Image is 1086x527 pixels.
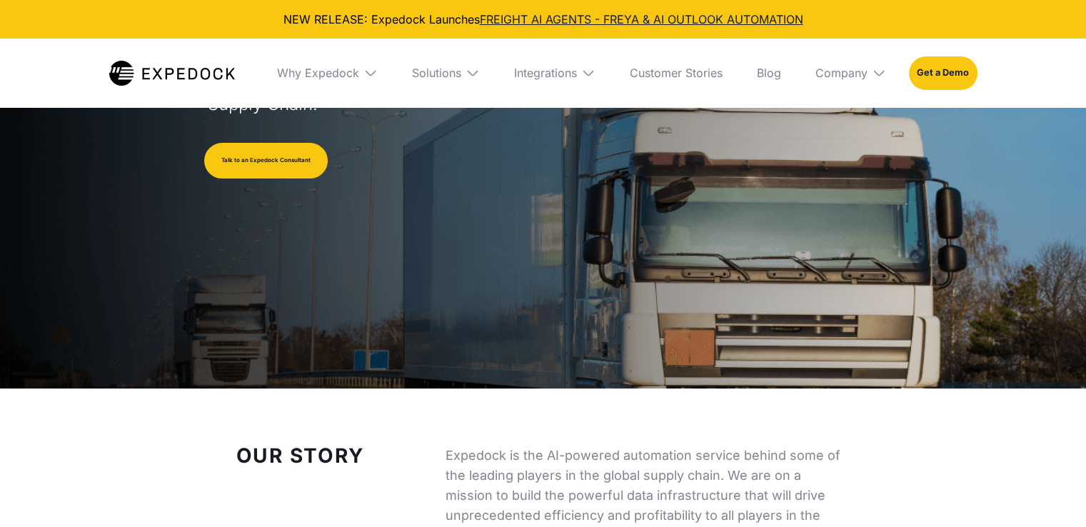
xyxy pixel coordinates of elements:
a: FREIGHT AI AGENTS - FREYA & AI OUTLOOK AUTOMATION [480,12,803,26]
div: Integrations [514,66,577,80]
a: Get a Demo [909,56,977,89]
strong: Our Story [236,443,364,468]
div: Why Expedock [277,66,359,80]
div: Solutions [412,66,461,80]
a: Talk to an Expedock Consultant [204,143,328,179]
div: Company [815,66,868,80]
div: NEW RELEASE: Expedock Launches [11,11,1075,27]
a: Customer Stories [618,39,734,107]
a: Blog [745,39,793,107]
